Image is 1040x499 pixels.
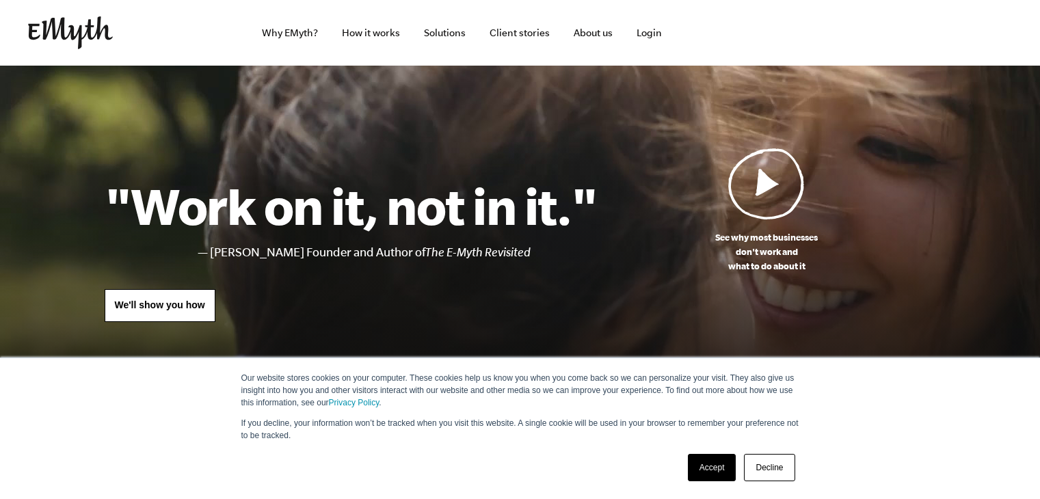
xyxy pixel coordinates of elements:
p: If you decline, your information won’t be tracked when you visit this website. A single cookie wi... [241,417,799,442]
a: Accept [688,454,736,481]
img: EMyth [28,16,113,49]
a: We'll show you how [105,289,215,322]
h1: "Work on it, not in it." [105,176,598,236]
p: See why most businesses don't work and what to do about it [598,230,936,273]
a: Decline [744,454,795,481]
i: The E-Myth Revisited [425,245,531,259]
p: Our website stores cookies on your computer. These cookies help us know you when you come back so... [241,372,799,409]
iframe: Embedded CTA [719,18,862,48]
li: [PERSON_NAME] Founder and Author of [210,243,598,262]
iframe: Embedded CTA [869,18,1013,48]
a: Privacy Policy [329,398,379,407]
img: Play Video [728,148,805,219]
a: See why most businessesdon't work andwhat to do about it [598,148,936,273]
span: We'll show you how [115,299,205,310]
